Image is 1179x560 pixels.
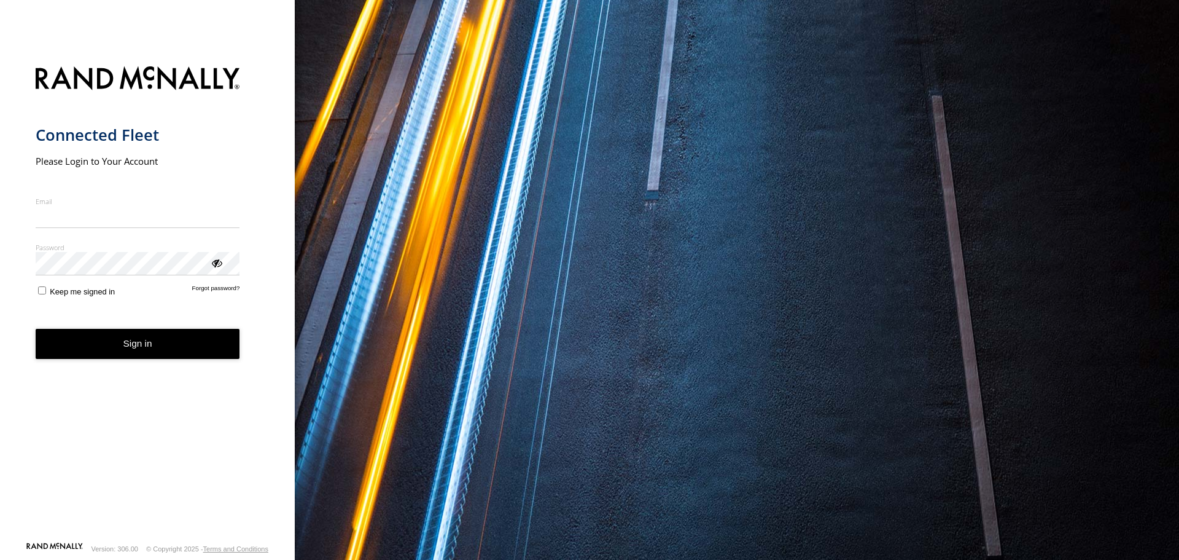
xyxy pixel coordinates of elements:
a: Visit our Website [26,543,83,555]
div: ViewPassword [210,256,222,269]
label: Password [36,243,240,252]
h2: Please Login to Your Account [36,155,240,167]
span: Keep me signed in [50,287,115,296]
div: Version: 306.00 [91,545,138,553]
button: Sign in [36,329,240,359]
div: © Copyright 2025 - [146,545,268,553]
h1: Connected Fleet [36,125,240,145]
form: main [36,59,260,542]
input: Keep me signed in [38,286,46,294]
label: Email [36,197,240,206]
img: Rand McNally [36,64,240,95]
a: Terms and Conditions [203,545,268,553]
a: Forgot password? [192,285,240,296]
